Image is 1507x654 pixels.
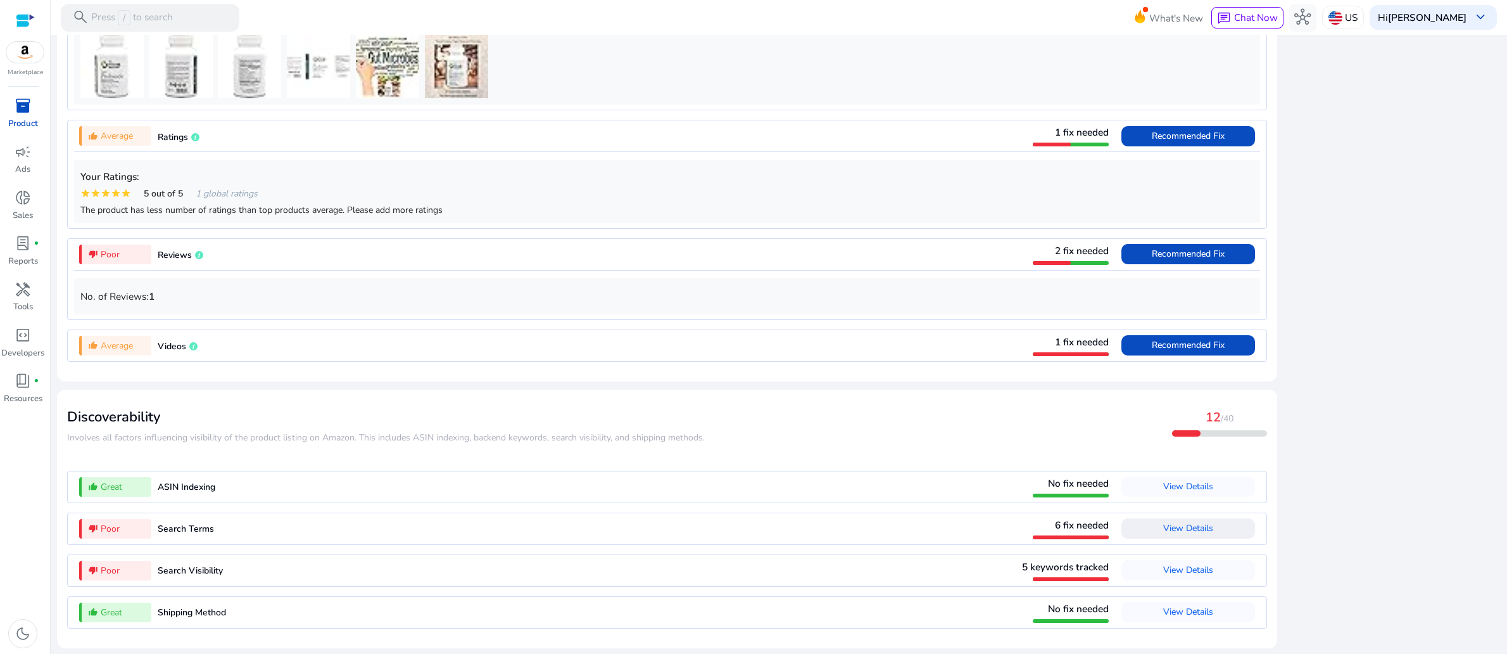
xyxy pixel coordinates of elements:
span: 2 fix needed [1055,244,1109,257]
img: 61uuqcsCBHL._AC_US40_.jpg [356,35,419,98]
p: Developers [1,347,44,360]
button: View Details [1121,602,1255,622]
mat-icon: thumb_down_alt [88,523,98,534]
p: Ads [15,163,30,176]
img: 41zB5GV5ypL._AC_US40_.jpg [149,35,213,98]
span: Ratings [158,131,188,143]
span: ASIN Indexing [158,481,215,493]
span: 1 fix needed [1055,335,1109,349]
mat-icon: star [121,188,131,198]
span: / [118,10,130,25]
h5: Your Ratings: [80,171,1254,183]
span: View Details [1163,480,1213,492]
span: Videos [158,340,186,352]
mat-icon: thumb_down_alt [88,249,98,259]
span: Shipping Method [158,606,226,619]
p: No. of Reviews: [80,289,1254,304]
img: us.svg [1328,11,1342,25]
mat-icon: star [101,188,111,198]
span: Recommended Fix [1152,248,1225,260]
button: hub [1289,4,1317,32]
span: 1 global ratings [196,187,258,200]
mat-icon: thumb_up_alt [88,340,98,350]
span: What's New [1149,7,1203,29]
h3: Discoverability [67,409,705,425]
span: Average [101,339,133,352]
span: inventory_2 [15,98,31,114]
b: 1 [149,290,154,303]
span: fiber_manual_record [34,241,39,247]
img: amazon.svg [6,42,44,63]
p: Press to search [91,10,173,25]
span: No fix needed [1048,602,1109,615]
span: 1 fix needed [1055,125,1109,139]
mat-icon: thumb_up_alt [88,607,98,617]
span: Great [101,480,122,494]
button: Recommended Fix [1121,126,1255,146]
span: Recommended Fix [1152,130,1225,142]
p: Sales [13,210,33,222]
span: 6 fix needed [1055,518,1109,532]
span: View Details [1163,564,1213,576]
p: Resources [4,393,42,406]
button: View Details [1121,477,1255,497]
span: Search Terms [158,523,214,535]
span: chat [1217,11,1231,25]
span: Poor [101,248,120,261]
span: campaign [15,144,31,160]
span: Average [101,129,133,143]
span: Reviews [158,249,192,261]
button: Recommended Fix [1121,244,1255,264]
span: No fix needed [1048,477,1109,490]
p: Marketplace [8,68,43,77]
span: View Details [1163,606,1213,618]
span: /40 [1221,413,1233,425]
span: hub [1294,9,1311,25]
p: Tools [13,301,33,314]
p: Reports [8,255,38,268]
img: 41swXBBDcwL._AC_US40_.jpg [80,35,144,98]
p: Hi [1378,13,1466,22]
img: 41jf8hKV4RL._AC_US40_.jpg [218,35,281,98]
p: US [1345,6,1358,29]
mat-icon: thumb_down_alt [88,565,98,575]
div: The product has less number of ratings than top products average. Please add more ratings [80,203,1254,217]
span: Recommended Fix [1152,339,1225,351]
span: Poor [101,522,120,535]
mat-icon: star [91,188,101,198]
button: Recommended Fix [1121,335,1255,356]
span: code_blocks [15,327,31,343]
img: 41hmsUhCF2L._AC_US40_.jpg [425,35,488,98]
mat-icon: thumb_up_alt [88,482,98,492]
span: dark_mode [15,625,31,642]
span: fiber_manual_record [34,378,39,384]
span: book_4 [15,373,31,389]
span: keyboard_arrow_down [1472,9,1489,25]
p: Product [8,118,38,131]
b: [PERSON_NAME] [1388,11,1466,24]
span: 12 [1206,409,1221,426]
span: Great [101,606,122,619]
span: View Details [1163,522,1213,534]
mat-icon: star [111,188,121,198]
span: ​​Involves all factors influencing visibility of the product listing on Amazon. This includes ASI... [67,432,705,444]
mat-icon: star [80,188,91,198]
span: search [72,9,89,25]
mat-icon: thumb_up_alt [88,131,98,141]
img: 41ToY33l6jL._AC_US40_.jpg [287,35,350,98]
span: Poor [101,564,120,577]
span: Chat Now [1234,11,1278,24]
button: View Details [1121,518,1255,539]
span: lab_profile [15,235,31,252]
button: View Details [1121,560,1255,580]
span: Search Visibility [158,565,223,577]
button: chatChat Now [1211,7,1283,29]
span: handyman [15,281,31,298]
span: 5 out of 5 [144,187,183,200]
span: donut_small [15,189,31,206]
span: 5 keywords tracked [1022,560,1109,574]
